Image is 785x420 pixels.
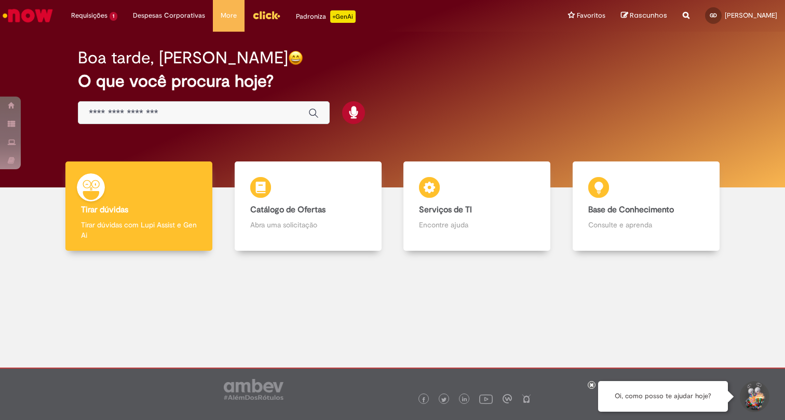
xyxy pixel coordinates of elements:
[725,11,777,20] span: [PERSON_NAME]
[250,220,366,230] p: Abra uma solicitação
[296,10,356,23] div: Padroniza
[133,10,205,21] span: Despesas Corporativas
[598,381,728,412] div: Oi, como posso te ajudar hoje?
[462,397,467,403] img: logo_footer_linkedin.png
[224,379,283,400] img: logo_footer_ambev_rotulo_gray.png
[81,205,128,215] b: Tirar dúvidas
[441,397,446,402] img: logo_footer_twitter.png
[78,72,707,90] h2: O que você procura hoje?
[224,161,393,251] a: Catálogo de Ofertas Abra uma solicitação
[503,394,512,403] img: logo_footer_workplace.png
[392,161,562,251] a: Serviços de TI Encontre ajuda
[479,392,493,405] img: logo_footer_youtube.png
[78,49,288,67] h2: Boa tarde, [PERSON_NAME]
[588,205,674,215] b: Base de Conhecimento
[419,220,535,230] p: Encontre ajuda
[738,381,769,412] button: Iniciar Conversa de Suporte
[55,161,224,251] a: Tirar dúvidas Tirar dúvidas com Lupi Assist e Gen Ai
[562,161,731,251] a: Base de Conhecimento Consulte e aprenda
[250,205,326,215] b: Catálogo de Ofertas
[1,5,55,26] img: ServiceNow
[630,10,667,20] span: Rascunhos
[621,11,667,21] a: Rascunhos
[221,10,237,21] span: More
[71,10,107,21] span: Requisições
[419,205,472,215] b: Serviços de TI
[252,7,280,23] img: click_logo_yellow_360x200.png
[110,12,117,21] span: 1
[288,50,303,65] img: happy-face.png
[330,10,356,23] p: +GenAi
[522,394,531,403] img: logo_footer_naosei.png
[421,397,426,402] img: logo_footer_facebook.png
[81,220,197,240] p: Tirar dúvidas com Lupi Assist e Gen Ai
[588,220,704,230] p: Consulte e aprenda
[710,12,717,19] span: GD
[577,10,605,21] span: Favoritos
